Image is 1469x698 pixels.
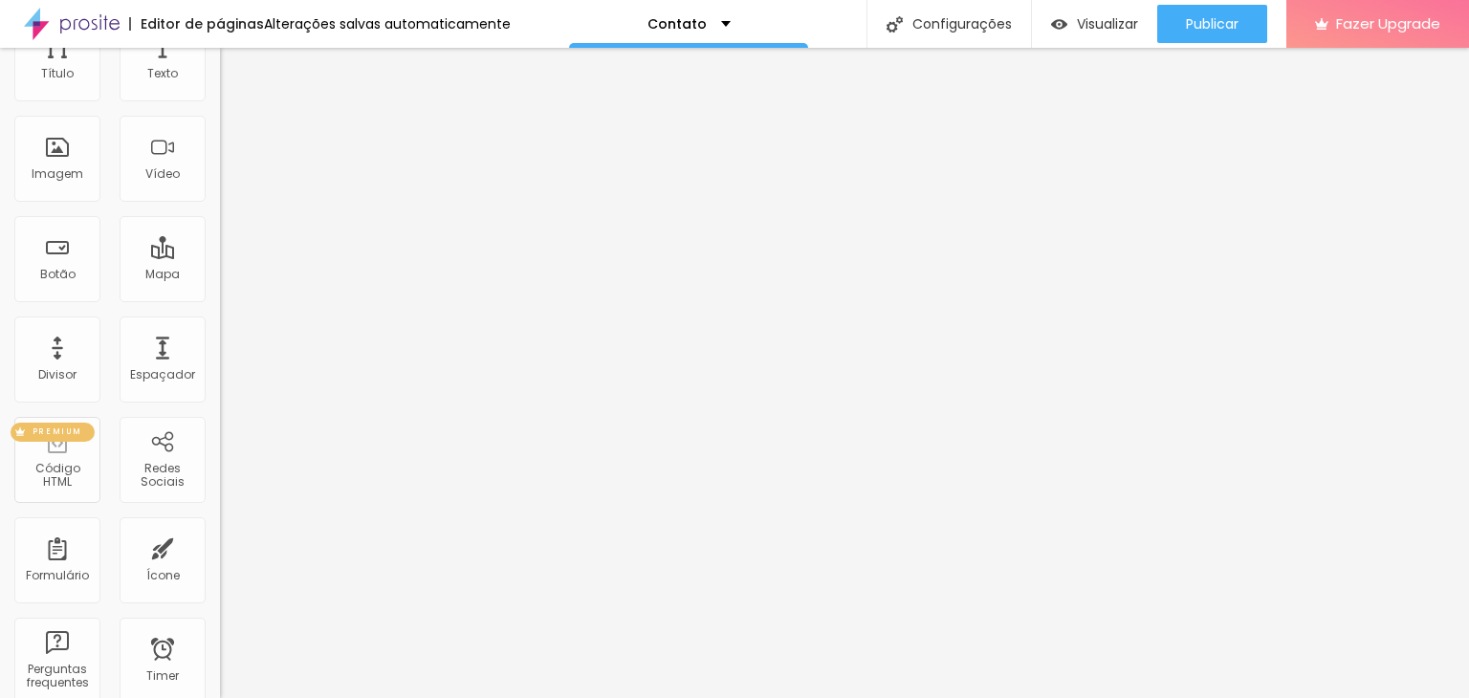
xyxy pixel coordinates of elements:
div: Alterações salvas automaticamente [264,17,511,31]
span: PREMIUM [25,428,90,436]
div: Formulário [26,569,89,582]
div: Botão [40,268,76,281]
div: Imagem [32,167,83,181]
p: Contato [647,17,707,31]
div: Timer [146,669,179,683]
div: Editor de páginas [129,17,264,31]
div: Texto [147,67,178,80]
span: Publicar [1186,16,1239,32]
div: Ícone [146,569,180,582]
div: Redes Sociais [124,462,200,490]
div: Divisor [38,368,77,382]
span: Fazer Upgrade [1336,15,1440,32]
iframe: Editor [220,48,1469,698]
div: Perguntas frequentes [19,663,95,690]
button: Publicar [1157,5,1267,43]
div: Espaçador [130,368,195,382]
img: Icone [887,16,903,33]
span: Visualizar [1077,16,1138,32]
button: Visualizar [1032,5,1157,43]
img: view-1.svg [1051,16,1067,33]
div: Código HTML [19,462,95,490]
div: Vídeo [145,167,180,181]
div: Título [41,67,74,80]
div: Mapa [145,268,180,281]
